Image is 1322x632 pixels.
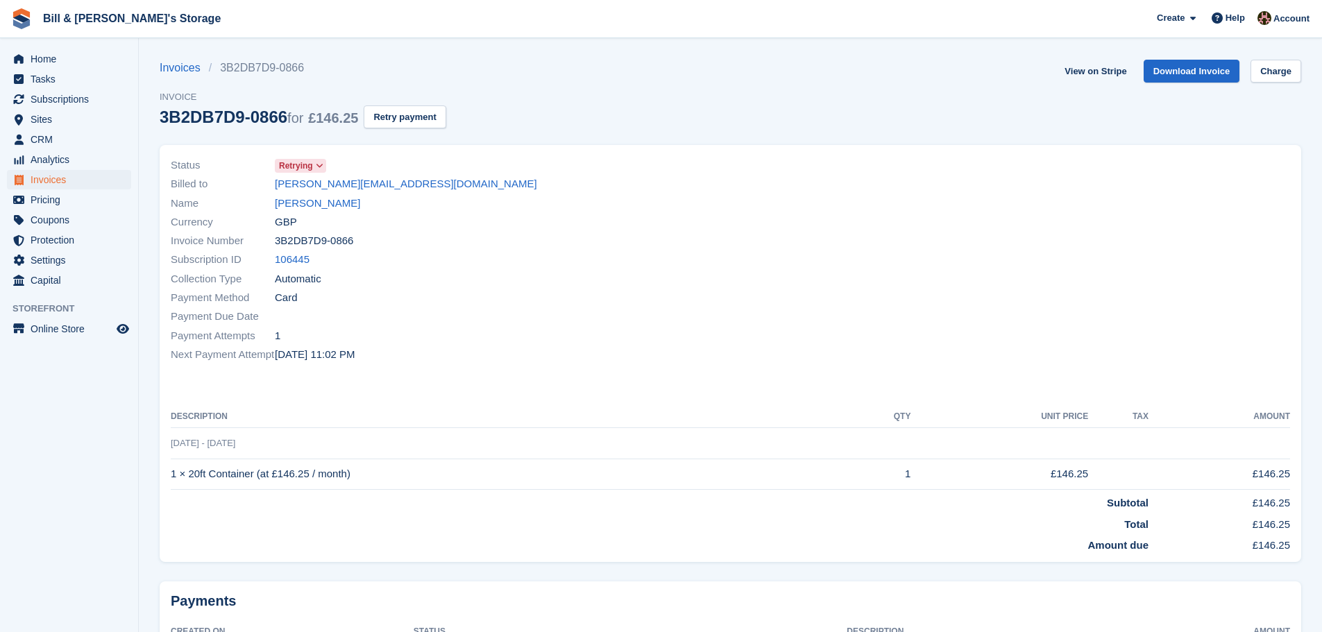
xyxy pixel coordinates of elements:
[1088,539,1149,551] strong: Amount due
[1149,459,1290,490] td: £146.25
[7,250,131,270] a: menu
[171,233,275,249] span: Invoice Number
[31,230,114,250] span: Protection
[171,592,1290,610] h2: Payments
[31,271,114,290] span: Capital
[171,271,275,287] span: Collection Type
[7,49,131,69] a: menu
[1124,518,1149,530] strong: Total
[31,110,114,129] span: Sites
[275,271,321,287] span: Automatic
[1088,406,1149,428] th: Tax
[7,230,131,250] a: menu
[31,250,114,270] span: Settings
[160,90,446,104] span: Invoice
[7,150,131,169] a: menu
[7,190,131,210] a: menu
[31,190,114,210] span: Pricing
[12,302,138,316] span: Storefront
[7,69,131,89] a: menu
[160,108,358,126] div: 3B2DB7D9-0866
[171,157,275,173] span: Status
[115,321,131,337] a: Preview store
[171,459,847,490] td: 1 × 20ft Container (at £146.25 / month)
[1251,60,1301,83] a: Charge
[37,7,226,30] a: Bill & [PERSON_NAME]'s Storage
[275,214,297,230] span: GBP
[1107,497,1149,509] strong: Subtotal
[31,210,114,230] span: Coupons
[31,150,114,169] span: Analytics
[31,89,114,109] span: Subscriptions
[1149,511,1290,533] td: £146.25
[7,210,131,230] a: menu
[171,214,275,230] span: Currency
[1273,12,1310,26] span: Account
[7,319,131,339] a: menu
[31,130,114,149] span: CRM
[171,406,847,428] th: Description
[7,110,131,129] a: menu
[31,170,114,189] span: Invoices
[847,459,911,490] td: 1
[275,290,298,306] span: Card
[1144,60,1240,83] a: Download Invoice
[7,271,131,290] a: menu
[279,160,313,172] span: Retrying
[171,309,275,325] span: Payment Due Date
[1059,60,1132,83] a: View on Stripe
[1226,11,1245,25] span: Help
[171,252,275,268] span: Subscription ID
[910,459,1088,490] td: £146.25
[1149,406,1290,428] th: Amount
[308,110,358,126] span: £146.25
[7,130,131,149] a: menu
[31,49,114,69] span: Home
[31,69,114,89] span: Tasks
[275,233,353,249] span: 3B2DB7D9-0866
[364,105,446,128] button: Retry payment
[31,319,114,339] span: Online Store
[160,60,209,76] a: Invoices
[275,176,537,192] a: [PERSON_NAME][EMAIL_ADDRESS][DOMAIN_NAME]
[275,328,280,344] span: 1
[275,252,310,268] a: 106445
[11,8,32,29] img: stora-icon-8386f47178a22dfd0bd8f6a31ec36ba5ce8667c1dd55bd0f319d3a0aa187defe.svg
[171,196,275,212] span: Name
[1149,532,1290,554] td: £146.25
[275,347,355,363] time: 2025-09-30 22:02:31 UTC
[171,347,275,363] span: Next Payment Attempt
[910,406,1088,428] th: Unit Price
[171,176,275,192] span: Billed to
[1257,11,1271,25] img: Jack Bottesch
[7,170,131,189] a: menu
[7,89,131,109] a: menu
[287,110,303,126] span: for
[1149,490,1290,511] td: £146.25
[171,290,275,306] span: Payment Method
[171,328,275,344] span: Payment Attempts
[275,157,326,173] a: Retrying
[847,406,911,428] th: QTY
[275,196,360,212] a: [PERSON_NAME]
[1157,11,1185,25] span: Create
[160,60,446,76] nav: breadcrumbs
[171,438,235,448] span: [DATE] - [DATE]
